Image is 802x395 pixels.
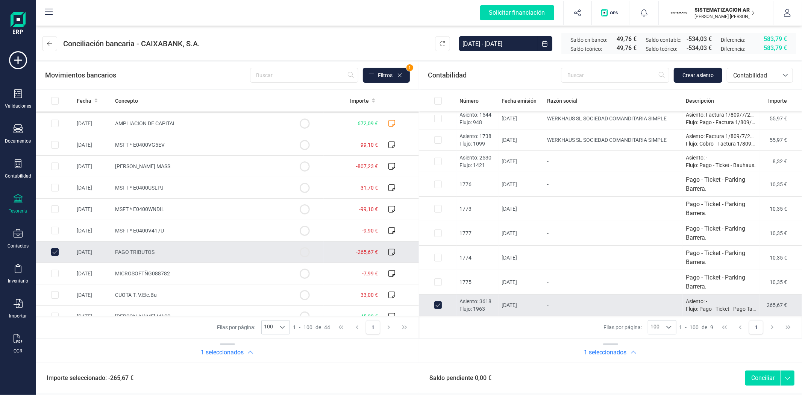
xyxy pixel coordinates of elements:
td: [DATE] [74,177,112,199]
button: Conciliar [745,371,781,386]
span: 1 [293,324,296,331]
span: 100 [303,324,312,331]
div: All items unselected [434,97,442,105]
td: - [544,221,683,246]
span: 49,76 € [617,44,637,53]
td: [DATE] [499,246,544,270]
td: [DATE] [74,156,112,177]
div: Row Selected 7f85cf3d-cee9-4eec-a418-60df203a9e1d [51,313,59,320]
p: Asiento: - [686,298,757,305]
span: [PERSON_NAME] MASS [115,313,170,319]
td: 10,35 € [760,221,802,246]
div: - [293,324,330,331]
div: - [679,324,714,331]
button: Solicitar financiación [471,1,563,25]
button: Next Page [382,320,396,334]
span: Fecha [77,97,91,105]
td: [DATE] [74,199,112,220]
div: Filas por página: [603,320,676,334]
td: 1775 [457,270,499,295]
td: Pago - Ticket - Parking Barrera. [683,172,760,197]
div: Row Selected 1fd3f640-9d66-4634-b8d2-94e30c57c1c9 [434,229,442,237]
button: Last Page [398,320,412,334]
td: 265,67 € [760,295,802,316]
p: Flujo: 1099 [460,140,496,147]
td: [DATE] [499,221,544,246]
div: Row Selected c3474eb1-6cce-4102-a082-5182bd2b0020 [51,270,59,277]
td: 10,35 € [760,172,802,197]
td: - [544,151,683,172]
p: Flujo: 948 [460,118,496,126]
span: -807,23 € [356,163,378,169]
button: Filtros [363,68,410,83]
div: Importar [9,313,27,319]
button: Previous Page [733,320,747,334]
span: -7,99 € [362,270,378,276]
span: 672,09 € [358,120,378,126]
td: - [544,270,683,295]
td: [DATE] [74,284,112,306]
p: Asiento: Factura 1/809/7/219275 [686,132,757,140]
p: Flujo: 1421 [460,161,496,169]
span: -534,03 € [687,44,712,53]
td: [DATE] [499,295,544,316]
div: Row Selected 58836c37-17fb-4f08-a271-31aa9dbb711a [434,278,442,286]
span: Conciliación bancaria - CAIXABANK, S.A. [63,38,200,49]
div: Documentos [5,138,31,144]
button: Previous Page [350,320,364,334]
span: 1 [679,324,682,331]
p: Flujo: Pago - Factura 1/809/7/219275. [686,118,757,126]
div: Row Selected 06cac2e5-8ffa-4d3d-95b9-3d0797f93370 [51,184,59,191]
p: Flujo: Cobro - Factura 1/809/7/219275. [686,140,757,147]
div: Row Selected 923c8364-19a0-4871-af97-34f84c1749dd [434,158,442,165]
span: Importe [768,97,787,105]
div: OCR [14,348,23,354]
div: Row Unselected 8d58951c-9191-4bc1-99da-07b623870459 [434,301,442,309]
span: Descripción [686,97,714,105]
td: - [544,172,683,197]
td: [DATE] [74,242,112,263]
td: WERKHAUS SL SOCIEDAD COMANDITARIA SIMPLE [544,108,683,129]
td: 55,97 € [760,108,802,129]
div: Row Selected 26b6593e-0d30-4e64-94c8-280a3ab1b3da [51,120,59,127]
img: SI [671,5,687,21]
button: First Page [334,320,348,334]
div: Validaciones [5,103,31,109]
span: [PERSON_NAME] MASS [115,163,170,169]
td: Pago - Ticket - Parking Barrera. [683,246,760,270]
h2: 1 seleccionados [201,348,244,357]
span: -265,67 € [356,249,378,255]
span: Saldo pendiente 0,00 € [421,374,492,383]
button: Logo de OPS [596,1,625,25]
p: Asiento: 3618 [460,298,496,305]
td: Pago - Ticket - Parking Barrera. [683,221,760,246]
div: Row Selected 1918cfdc-61af-4bc7-8991-8571551d25ab [434,205,442,213]
span: MSFT * E0400V417U [115,228,164,234]
td: [DATE] [499,108,544,129]
span: Número [460,97,479,105]
span: -99,10 € [359,206,378,212]
span: 100 [262,321,275,334]
div: Row Selected 5aa23a2f-9058-4309-9d5f-12f28f9b41f2 [434,115,442,122]
span: de [702,324,708,331]
button: SISISTEMATIZACION ARQUITECTONICA EN REFORMAS SL[PERSON_NAME] [PERSON_NAME] [668,1,764,25]
p: Asiento: - [686,154,757,161]
td: 1773 [457,197,499,221]
span: Crear asiento [682,71,714,79]
div: Tesorería [9,208,27,214]
span: Contabilidad [428,70,467,81]
span: PAGO TRIBUTOS [115,249,155,255]
span: -534,03 € [687,35,712,44]
span: -31,70 € [359,185,378,191]
button: Next Page [765,320,779,334]
span: 100 [648,321,662,334]
span: Importe [350,97,369,105]
div: All items unselected [51,97,59,105]
button: First Page [717,320,732,334]
span: Concepto [115,97,138,105]
img: Logo de OPS [601,9,621,17]
td: [DATE] [499,270,544,295]
div: Contactos [8,243,29,249]
td: Pago - Ticket - Parking Barrera. [683,270,760,295]
span: Saldo teórico: [570,45,602,53]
